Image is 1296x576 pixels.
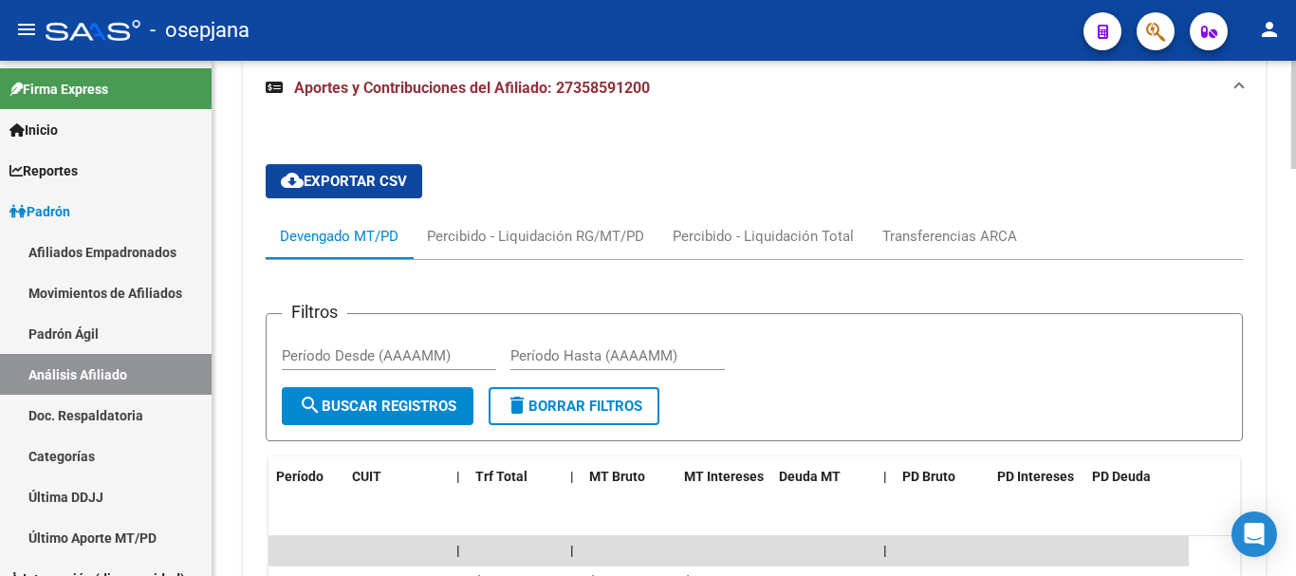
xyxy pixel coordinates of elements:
[563,456,582,497] datatable-header-cell: |
[676,456,771,497] datatable-header-cell: MT Intereses
[876,456,895,497] datatable-header-cell: |
[15,18,38,41] mat-icon: menu
[489,387,659,425] button: Borrar Filtros
[282,299,347,325] h3: Filtros
[771,456,876,497] datatable-header-cell: Deuda MT
[299,394,322,417] mat-icon: search
[997,469,1074,484] span: PD Intereses
[883,469,887,484] span: |
[9,160,78,181] span: Reportes
[895,456,990,497] datatable-header-cell: PD Bruto
[299,398,456,415] span: Buscar Registros
[281,169,304,192] mat-icon: cloud_download
[570,543,574,558] span: |
[506,394,528,417] mat-icon: delete
[475,469,528,484] span: Trf Total
[1092,469,1151,484] span: PD Deuda
[456,543,460,558] span: |
[427,226,644,247] div: Percibido - Liquidación RG/MT/PD
[883,543,887,558] span: |
[9,79,108,100] span: Firma Express
[456,469,460,484] span: |
[281,173,407,190] span: Exportar CSV
[1231,511,1277,557] div: Open Intercom Messenger
[990,456,1084,497] datatable-header-cell: PD Intereses
[150,9,250,51] span: - osepjana
[294,79,650,97] span: Aportes y Contribuciones del Afiliado: 27358591200
[582,456,676,497] datatable-header-cell: MT Bruto
[276,469,324,484] span: Período
[449,456,468,497] datatable-header-cell: |
[280,226,398,247] div: Devengado MT/PD
[243,58,1266,119] mat-expansion-panel-header: Aportes y Contribuciones del Afiliado: 27358591200
[268,456,344,497] datatable-header-cell: Período
[902,469,955,484] span: PD Bruto
[673,226,854,247] div: Percibido - Liquidación Total
[1258,18,1281,41] mat-icon: person
[684,469,764,484] span: MT Intereses
[506,398,642,415] span: Borrar Filtros
[352,469,381,484] span: CUIT
[589,469,645,484] span: MT Bruto
[9,120,58,140] span: Inicio
[344,456,449,497] datatable-header-cell: CUIT
[468,456,563,497] datatable-header-cell: Trf Total
[282,387,473,425] button: Buscar Registros
[9,201,70,222] span: Padrón
[882,226,1017,247] div: Transferencias ARCA
[266,164,422,198] button: Exportar CSV
[1084,456,1189,497] datatable-header-cell: PD Deuda
[779,469,841,484] span: Deuda MT
[570,469,574,484] span: |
